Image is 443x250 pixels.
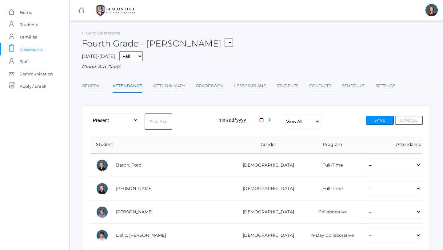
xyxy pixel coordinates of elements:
[96,183,108,195] div: Brody Bigley
[366,116,394,125] button: Save
[301,177,360,200] td: Full-Time
[96,206,108,218] div: Jack Crosby
[232,200,301,224] td: [DEMOGRAPHIC_DATA]
[266,116,273,123] i: chevron_right
[116,162,142,168] a: Baron, Ford
[266,119,273,125] a: chevron_right
[301,200,360,224] td: Collaborative
[20,43,42,55] span: Classrooms
[232,177,301,200] td: [DEMOGRAPHIC_DATA]
[82,80,102,92] a: General
[116,209,153,215] a: [PERSON_NAME]
[90,136,232,154] th: Student
[116,232,166,238] a: Delic, [PERSON_NAME]
[234,80,266,92] a: Lesson Plans
[301,154,360,177] td: Full-Time
[96,159,108,171] div: Ford Baron
[232,154,301,177] td: [DEMOGRAPHIC_DATA]
[376,80,395,92] a: Settings
[82,63,431,71] div: Grade: 4th Grade
[277,80,298,92] a: Students
[342,80,365,92] a: Schedule
[113,80,142,93] a: Attendance
[20,68,53,80] span: Communication
[82,39,233,48] h2: Fourth Grade - [PERSON_NAME]
[232,224,301,247] td: [DEMOGRAPHIC_DATA]
[20,6,32,18] span: Home
[196,80,223,92] a: Gradebook
[96,229,108,242] div: Luka Delic
[425,4,438,16] div: Ellie Bradley
[116,186,153,191] a: [PERSON_NAME]
[301,136,360,154] th: Program
[82,53,115,59] span: [DATE]-[DATE]
[145,113,172,130] button: Fill All
[153,80,185,92] a: Attd Summary
[93,3,139,18] img: BHCALogos-05-308ed15e86a5a0abce9b8dd61676a3503ac9727e845dece92d48e8588c001991.png
[395,116,423,125] button: Cancel
[86,30,120,35] a: Go to Classrooms
[20,55,29,68] span: Staff
[309,80,331,92] a: Contacts
[232,136,301,154] th: Gender
[20,18,38,31] span: Students
[20,31,37,43] span: Families
[301,224,360,247] td: 4-Day Collaborative
[20,80,46,92] span: Apply / Enroll
[360,136,423,154] th: Attendance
